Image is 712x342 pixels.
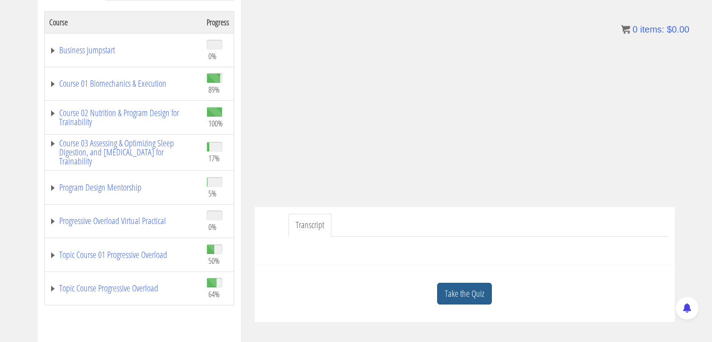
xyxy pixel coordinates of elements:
span: items: [640,24,664,34]
span: 89% [208,84,220,94]
a: Course 03 Assessing & Optimizing Sleep Digestion, and [MEDICAL_DATA] for Trainability [49,139,198,166]
a: Program Design Mentorship [49,183,198,192]
a: Course 02 Nutrition & Program Design for Trainability [49,108,198,126]
a: Topic Course Progressive Overload [49,284,198,293]
img: icon11.png [621,25,630,34]
a: Business Jumpstart [49,46,198,55]
span: 17% [208,153,220,163]
span: 64% [208,289,220,299]
span: 50% [208,256,220,266]
span: $ [667,24,672,34]
bdi: 0.00 [667,24,689,34]
a: Take the Quiz [437,283,492,305]
th: Progress [202,11,234,33]
th: Course [44,11,202,33]
span: 0% [208,51,217,61]
a: Topic Course 01 Progressive Overload [49,250,198,259]
span: 0% [208,222,217,232]
span: 100% [208,118,223,128]
a: Transcript [288,214,331,237]
a: Course 01 Biomechanics & Execution [49,79,198,88]
a: 0 items: $0.00 [621,24,689,34]
span: 5% [208,188,217,198]
a: Progressive Overload Virtual Practical [49,216,198,225]
span: 0 [632,24,637,34]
